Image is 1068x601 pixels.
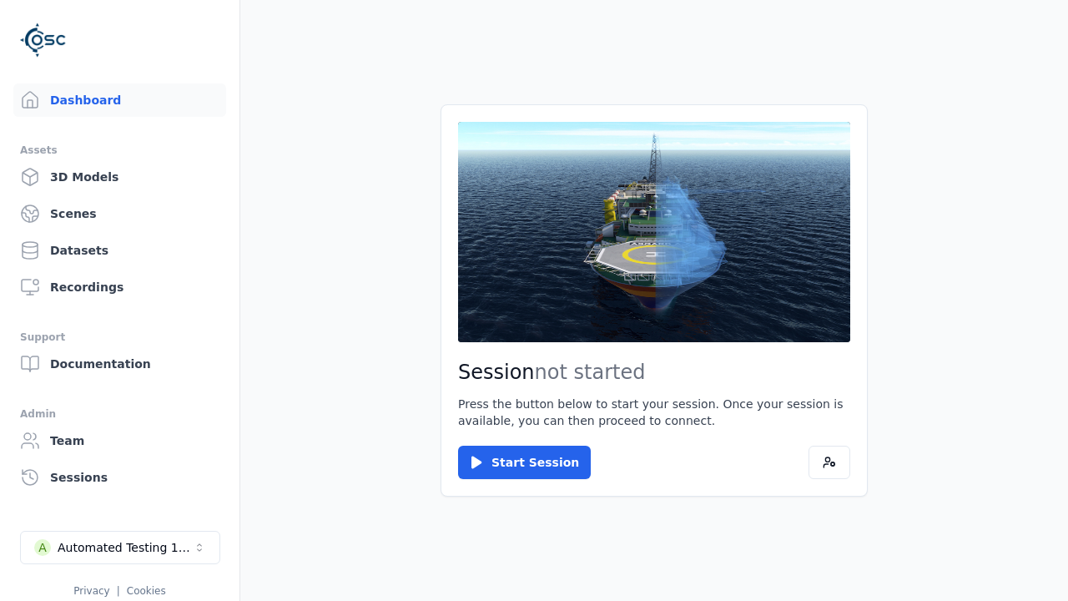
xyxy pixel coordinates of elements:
a: Sessions [13,461,226,494]
a: Documentation [13,347,226,381]
div: Automated Testing 1 - Playwright [58,539,193,556]
div: A [34,539,51,556]
img: Logo [20,17,67,63]
a: Recordings [13,270,226,304]
a: Team [13,424,226,457]
h2: Session [458,359,850,386]
span: not started [535,361,646,384]
div: Admin [20,404,219,424]
button: Start Session [458,446,591,479]
a: Datasets [13,234,226,267]
p: Press the button below to start your session. Once your session is available, you can then procee... [458,396,850,429]
a: Privacy [73,585,109,597]
div: Support [20,327,219,347]
a: 3D Models [13,160,226,194]
span: | [117,585,120,597]
div: Assets [20,140,219,160]
button: Select a workspace [20,531,220,564]
a: Dashboard [13,83,226,117]
a: Scenes [13,197,226,230]
a: Cookies [127,585,166,597]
